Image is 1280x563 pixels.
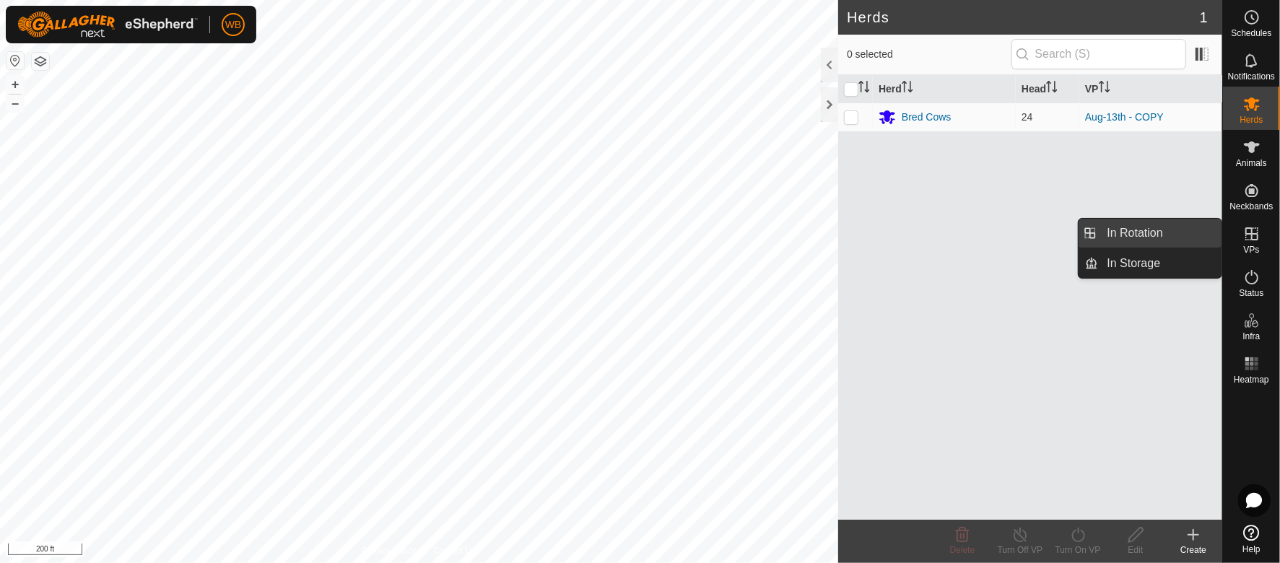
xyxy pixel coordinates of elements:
[6,76,24,93] button: +
[32,53,49,70] button: Map Layers
[362,544,417,557] a: Privacy Policy
[991,544,1049,557] div: Turn Off VP
[1231,29,1271,38] span: Schedules
[858,83,870,95] p-sorticon: Activate to sort
[1236,159,1267,167] span: Animals
[17,12,198,38] img: Gallagher Logo
[847,47,1011,62] span: 0 selected
[1099,249,1222,278] a: In Storage
[1242,545,1261,554] span: Help
[1079,75,1222,103] th: VP
[1011,39,1186,69] input: Search (S)
[1200,6,1208,28] span: 1
[1229,202,1273,211] span: Neckbands
[433,544,476,557] a: Contact Us
[1079,249,1222,278] li: In Storage
[6,52,24,69] button: Reset Map
[1079,219,1222,248] li: In Rotation
[847,9,1200,26] h2: Herds
[1228,72,1275,81] span: Notifications
[950,545,975,555] span: Delete
[1046,83,1058,95] p-sorticon: Activate to sort
[1234,375,1269,384] span: Heatmap
[902,83,913,95] p-sorticon: Activate to sort
[1099,83,1110,95] p-sorticon: Activate to sort
[1107,224,1163,242] span: In Rotation
[1164,544,1222,557] div: Create
[1243,245,1259,254] span: VPs
[1107,255,1161,272] span: In Storage
[1085,111,1164,123] a: Aug-13th - COPY
[1049,544,1107,557] div: Turn On VP
[902,110,951,125] div: Bred Cows
[1242,332,1260,341] span: Infra
[873,75,1016,103] th: Herd
[1223,519,1280,559] a: Help
[1099,219,1222,248] a: In Rotation
[1016,75,1079,103] th: Head
[1240,115,1263,124] span: Herds
[6,95,24,112] button: –
[1022,111,1033,123] span: 24
[225,17,242,32] span: WB
[1239,289,1263,297] span: Status
[1107,544,1164,557] div: Edit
